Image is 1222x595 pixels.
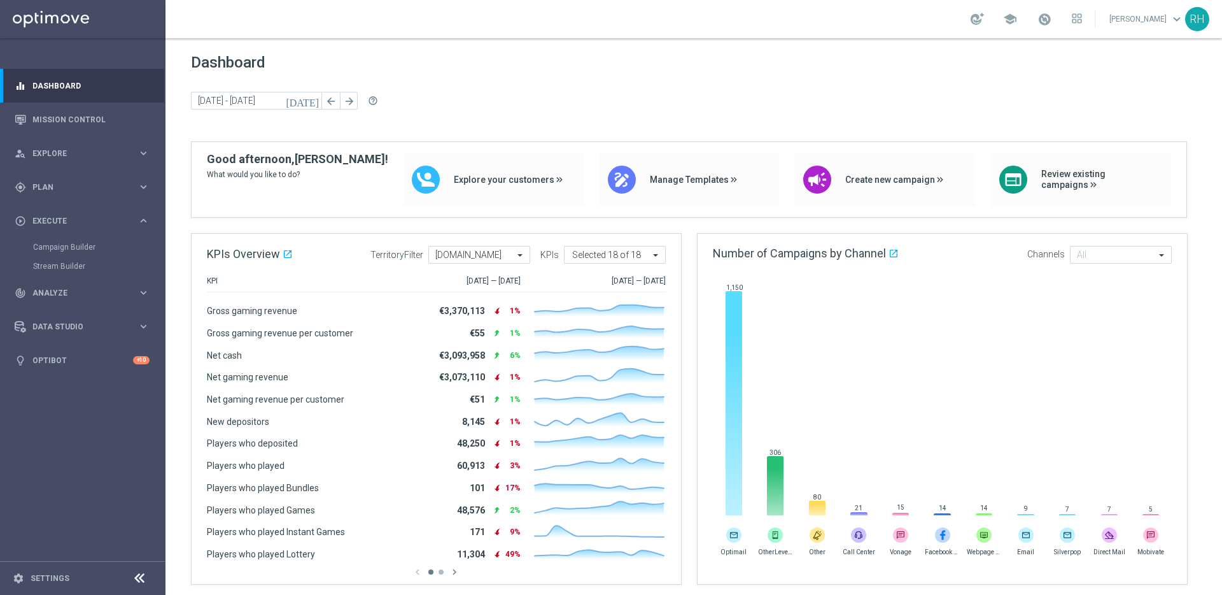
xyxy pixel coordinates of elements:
[33,238,164,257] div: Campaign Builder
[15,321,137,333] div: Data Studio
[14,355,150,366] button: lightbulb Optibot +10
[1003,12,1017,26] span: school
[1185,7,1209,31] div: RH
[137,215,150,227] i: keyboard_arrow_right
[15,287,137,299] div: Analyze
[32,150,137,157] span: Explore
[15,103,150,136] div: Mission Control
[15,148,26,159] i: person_search
[32,289,137,297] span: Analyze
[31,575,69,582] a: Settings
[15,182,26,193] i: gps_fixed
[133,356,150,364] div: +10
[15,182,137,193] div: Plan
[137,147,150,159] i: keyboard_arrow_right
[15,343,150,377] div: Optibot
[33,242,132,252] a: Campaign Builder
[137,287,150,299] i: keyboard_arrow_right
[137,181,150,193] i: keyboard_arrow_right
[14,148,150,159] button: person_search Explore keyboard_arrow_right
[15,69,150,103] div: Dashboard
[15,80,26,92] i: equalizer
[33,261,132,271] a: Stream Builder
[1108,10,1185,29] a: [PERSON_NAME]keyboard_arrow_down
[32,323,137,331] span: Data Studio
[15,355,26,366] i: lightbulb
[15,148,137,159] div: Explore
[32,183,137,191] span: Plan
[14,322,150,332] button: Data Studio keyboard_arrow_right
[32,217,137,225] span: Execute
[13,573,24,584] i: settings
[32,343,133,377] a: Optibot
[14,216,150,226] button: play_circle_outline Execute keyboard_arrow_right
[137,320,150,333] i: keyboard_arrow_right
[15,287,26,299] i: track_changes
[14,288,150,298] button: track_changes Analyze keyboard_arrow_right
[33,257,164,276] div: Stream Builder
[32,69,150,103] a: Dashboard
[15,215,26,227] i: play_circle_outline
[32,103,150,136] a: Mission Control
[14,115,150,125] button: Mission Control
[14,81,150,91] button: equalizer Dashboard
[14,182,150,192] button: gps_fixed Plan keyboard_arrow_right
[15,215,137,227] div: Execute
[1170,12,1184,26] span: keyboard_arrow_down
